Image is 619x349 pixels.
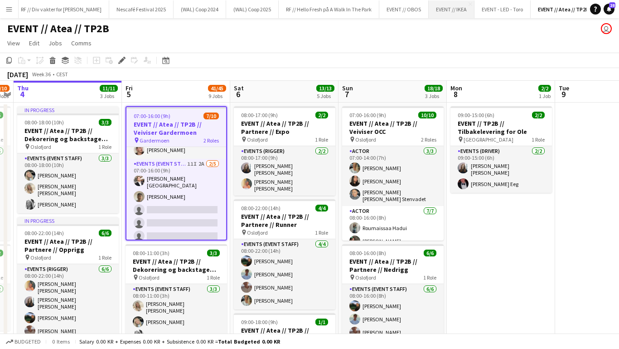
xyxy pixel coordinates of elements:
[126,284,227,344] app-card-role: Events (Event Staff)3/308:00-11:00 (3h)[PERSON_NAME] [PERSON_NAME][PERSON_NAME][PERSON_NAME]
[279,0,379,18] button: RF // Hello Fresh på A Walk In The Park
[342,119,444,136] h3: EVENT // Atea // TP2B // Veiviser OCC
[450,106,552,193] app-job-card: 09:00-15:00 (6h)2/2EVENT // TP2B // Tilbakelevering for Ole [GEOGRAPHIC_DATA]1 RoleEvents (Driver...
[29,39,39,47] span: Edit
[79,338,280,345] div: Salary 0.00 KR + Expenses 0.00 KR + Subsistence 0.00 KR =
[425,85,443,92] span: 18/18
[25,37,43,49] a: Edit
[315,229,328,236] span: 1 Role
[450,146,552,193] app-card-role: Events (Driver)2/209:00-15:00 (6h)[PERSON_NAME] [PERSON_NAME][PERSON_NAME] Eeg
[140,137,169,144] span: Gardermoen
[538,85,551,92] span: 2/2
[30,71,53,78] span: Week 36
[557,89,569,99] span: 9
[17,84,29,92] span: Thu
[241,319,278,325] span: 09:00-18:00 (9h)
[342,84,353,92] span: Sun
[315,112,328,118] span: 2/2
[100,93,117,99] div: 3 Jobs
[68,37,95,49] a: Comms
[7,70,28,79] div: [DATE]
[450,119,552,136] h3: EVENT // TP2B // Tilbakelevering for Ole
[30,143,51,150] span: Oslofjord
[15,339,41,345] span: Budgeted
[208,93,226,99] div: 9 Jobs
[45,37,66,49] a: Jobs
[109,0,174,18] button: Nescafé Festival 2025
[234,212,335,229] h3: EVENT // Atea // TP2B // Partnere // Runner
[315,319,328,325] span: 1/1
[355,136,376,143] span: Oslofjord
[234,119,335,136] h3: EVENT // Atea // TP2B // Partnere // Expo
[315,136,328,143] span: 1 Role
[126,244,227,344] app-job-card: 08:00-11:00 (3h)3/3EVENT // Atea // TP2B // Dekorering og backstage oppsett Oslofjord1 RoleEvents...
[379,0,429,18] button: EVENT // OBOS
[234,106,335,196] app-job-card: 08:00-17:00 (9h)2/2EVENT // Atea // TP2B // Partnere // Expo Oslofjord1 RoleEvents (Rigger)2/208:...
[342,106,444,241] app-job-card: 07:00-16:00 (9h)10/10EVENT // Atea // TP2B // Veiviser OCC Oslofjord2 RolesActor3/307:00-14:00 (7...
[601,23,612,34] app-user-avatar: Fredrikke Moland Flesner
[349,112,386,118] span: 07:00-16:00 (9h)
[126,106,227,241] app-job-card: 07:00-16:00 (9h)7/10EVENT // Atea // TP2B // Veiviser Gardermoen Gardermoen2 Roles[PERSON_NAME][P...
[425,93,442,99] div: 3 Jobs
[247,136,268,143] span: Oslofjord
[126,159,226,245] app-card-role: Events (Event Staff)11I2A2/507:00-16:00 (9h)[PERSON_NAME][GEOGRAPHIC_DATA][PERSON_NAME]
[7,39,20,47] span: View
[98,143,111,150] span: 1 Role
[100,85,118,92] span: 11/11
[14,0,109,18] button: RF // Div vakter for [PERSON_NAME]
[532,112,545,118] span: 2/2
[241,205,280,211] span: 08:00-22:00 (14h)
[234,239,335,310] app-card-role: Events (Event Staff)4/408:00-22:00 (14h)[PERSON_NAME][PERSON_NAME][PERSON_NAME][PERSON_NAME]
[17,127,119,143] h3: EVENT // Atea // TP2B // Dekorering og backstage oppsett
[207,250,220,256] span: 3/3
[341,89,353,99] span: 7
[207,274,220,281] span: 1 Role
[126,84,133,92] span: Fri
[474,0,531,18] button: EVENT - LED - Toro
[17,106,119,113] div: In progress
[315,205,328,211] span: 4/4
[50,338,72,345] span: 0 items
[355,274,376,281] span: Oslofjord
[349,250,386,256] span: 08:00-16:00 (8h)
[5,337,42,347] button: Budgeted
[17,237,119,254] h3: EVENT // Atea // TP2B // Partnere // Opprigg
[234,326,335,343] h3: EVENT // Atea // TP2B // Registrering partnere
[317,93,334,99] div: 5 Jobs
[126,257,227,274] h3: EVENT // Atea // TP2B // Dekorering og backstage oppsett
[450,84,462,92] span: Mon
[604,4,614,15] a: 28
[16,89,29,99] span: 4
[174,0,226,18] button: (WAL) Coop 2024
[48,39,62,47] span: Jobs
[17,106,119,213] app-job-card: In progress08:00-18:00 (10h)3/3EVENT // Atea // TP2B // Dekorering og backstage oppsett Oslofjord...
[98,254,111,261] span: 1 Role
[24,230,64,236] span: 08:00-22:00 (14h)
[234,199,335,310] div: 08:00-22:00 (14h)4/4EVENT // Atea // TP2B // Partnere // Runner Oslofjord1 RoleEvents (Event Staf...
[423,274,436,281] span: 1 Role
[99,119,111,126] span: 3/3
[342,257,444,274] h3: EVENT // Atea // TP2B // Partnere // Nedrigg
[226,0,279,18] button: (WAL) Coop 2025
[232,89,244,99] span: 6
[418,112,436,118] span: 10/10
[449,89,462,99] span: 8
[559,84,569,92] span: Tue
[464,136,513,143] span: [GEOGRAPHIC_DATA]
[429,0,474,18] button: EVENT // IKEA
[133,250,169,256] span: 08:00-11:00 (3h)
[458,112,494,118] span: 09:00-15:00 (6h)
[7,22,109,35] h1: EVENT // Atea // TP2B
[342,206,444,321] app-card-role: Actor7/708:00-16:00 (8h)Roumaissaa Hadui[PERSON_NAME]
[241,112,278,118] span: 08:00-17:00 (9h)
[24,119,64,126] span: 08:00-18:00 (10h)
[532,136,545,143] span: 1 Role
[124,89,133,99] span: 5
[234,146,335,196] app-card-role: Events (Rigger)2/208:00-17:00 (9h)[PERSON_NAME] [PERSON_NAME][PERSON_NAME] [PERSON_NAME]
[99,230,111,236] span: 6/6
[203,137,219,144] span: 2 Roles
